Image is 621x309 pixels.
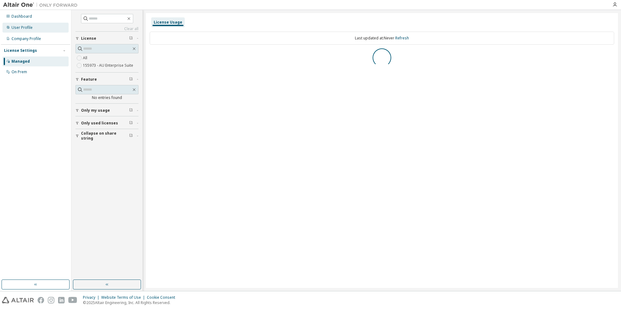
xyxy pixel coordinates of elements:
span: Only used licenses [81,121,118,126]
div: Cookie Consent [147,295,179,300]
span: Clear filter [129,133,133,138]
div: License Settings [4,48,37,53]
div: Last updated at: Never [150,32,614,45]
span: Clear filter [129,121,133,126]
p: © 2025 Altair Engineering, Inc. All Rights Reserved. [83,300,179,305]
span: License [81,36,96,41]
span: Clear filter [129,36,133,41]
img: linkedin.svg [58,297,65,303]
a: Clear all [75,26,138,31]
div: No entries found [75,95,138,100]
span: Feature [81,77,97,82]
div: On Prem [11,69,27,74]
img: altair_logo.svg [2,297,34,303]
img: facebook.svg [38,297,44,303]
label: All [83,54,88,62]
button: Only used licenses [75,116,138,130]
div: Managed [11,59,30,64]
label: 155973 - AU Enterprise Suite [83,62,134,69]
button: Collapse on share string [75,129,138,143]
div: Privacy [83,295,101,300]
div: Website Terms of Use [101,295,147,300]
span: Collapse on share string [81,131,129,141]
span: Clear filter [129,77,133,82]
span: Clear filter [129,108,133,113]
div: Dashboard [11,14,32,19]
div: License Usage [154,20,182,25]
span: Only my usage [81,108,110,113]
button: License [75,32,138,45]
img: youtube.svg [68,297,77,303]
button: Feature [75,73,138,86]
img: Altair One [3,2,81,8]
img: instagram.svg [48,297,54,303]
div: User Profile [11,25,33,30]
button: Only my usage [75,104,138,117]
a: Refresh [395,35,409,41]
div: Company Profile [11,36,41,41]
